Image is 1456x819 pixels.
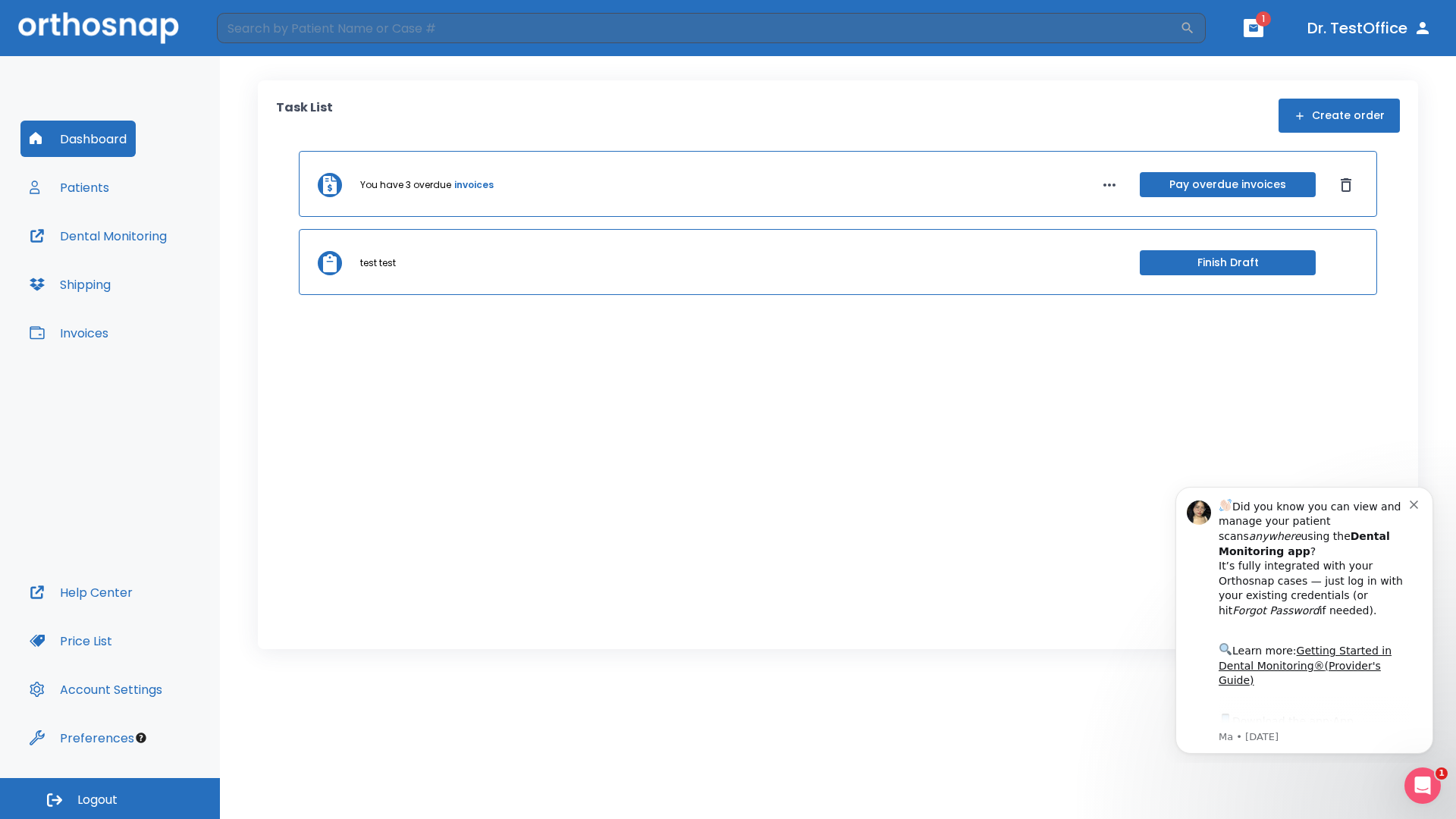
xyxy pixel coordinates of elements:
[20,218,176,254] button: Dental Monitoring
[1140,172,1316,197] button: Pay overdue invoices
[20,623,121,659] button: Price List
[360,178,451,192] p: You have 3 overdue
[20,720,143,756] button: Preferences
[1334,173,1358,197] button: Dismiss
[18,12,179,43] img: Orthosnap
[1256,11,1271,27] span: 1
[1404,767,1441,804] iframe: Intercom live chat
[1140,250,1316,275] button: Finish Draft
[20,671,171,708] button: Account Settings
[20,169,118,206] button: Patients
[257,24,269,36] button: Dismiss notification
[20,266,120,303] button: Shipping
[1436,767,1448,780] span: 1
[20,315,118,351] button: Invoices
[1153,473,1456,763] iframe: Intercom notifications message
[66,242,201,269] a: App Store
[217,13,1180,43] input: Search by Patient Name or Case #
[276,99,333,133] p: Task List
[20,574,142,610] button: Help Center
[66,257,257,271] p: Message from Ma, sent 7w ago
[77,792,118,808] span: Logout
[1279,99,1400,133] button: Create order
[360,256,396,270] p: test test
[134,731,148,745] div: Tooltip anchor
[454,178,494,192] a: invoices
[66,238,257,315] div: Download the app: | ​ Let us know if you need help getting started!
[1301,14,1438,42] button: Dr. TestOffice
[20,121,136,157] button: Dashboard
